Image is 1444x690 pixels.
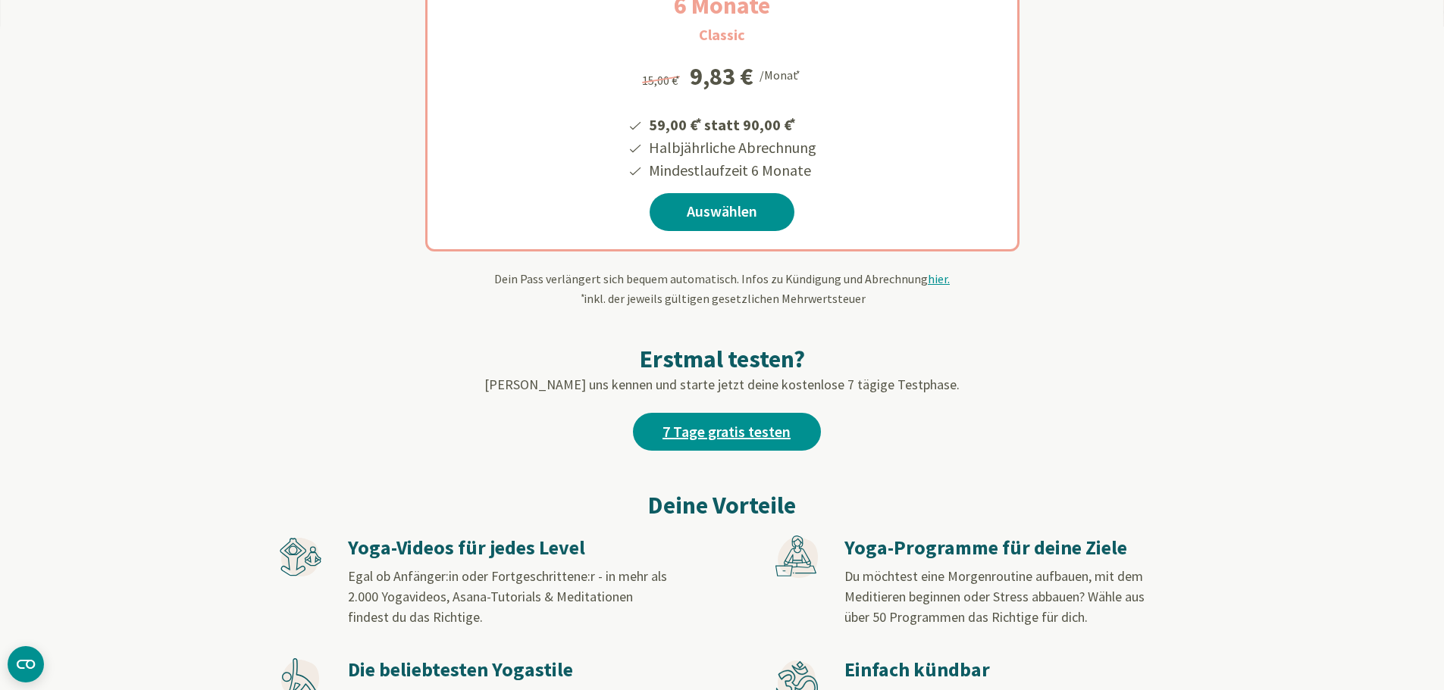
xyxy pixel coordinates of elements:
span: 15,00 € [642,73,682,88]
h3: Einfach kündbar [844,657,1164,682]
span: Egal ob Anfänger:in oder Fortgeschrittene:r - in mehr als 2.000 Yogavideos, Asana-Tutorials & Med... [348,567,667,626]
a: Auswählen [650,193,794,231]
span: hier. [928,271,950,286]
h2: Erstmal testen? [279,344,1166,374]
span: Du möchtest eine Morgenroutine aufbauen, mit dem Meditieren beginnen oder Stress abbauen? Wähle a... [844,567,1145,626]
button: CMP-Widget öffnen [8,646,44,682]
div: /Monat [760,64,803,84]
p: [PERSON_NAME] uns kennen und starte jetzt deine kostenlose 7 tägige Testphase. [279,374,1166,395]
span: inkl. der jeweils gültigen gesetzlichen Mehrwertsteuer [579,291,866,306]
li: Mindestlaufzeit 6 Monate [647,159,816,182]
li: 59,00 € statt 90,00 € [647,111,816,136]
a: 7 Tage gratis testen [633,413,821,451]
h3: Yoga-Programme für deine Ziele [844,535,1164,560]
h2: Deine Vorteile [279,487,1166,523]
li: Halbjährliche Abrechnung [647,136,816,159]
div: Dein Pass verlängert sich bequem automatisch. Infos zu Kündigung und Abrechnung [279,270,1166,308]
h3: Classic [699,23,745,46]
h3: Die beliebtesten Yogastile [348,657,668,682]
div: 9,83 € [690,64,753,89]
h3: Yoga-Videos für jedes Level [348,535,668,560]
